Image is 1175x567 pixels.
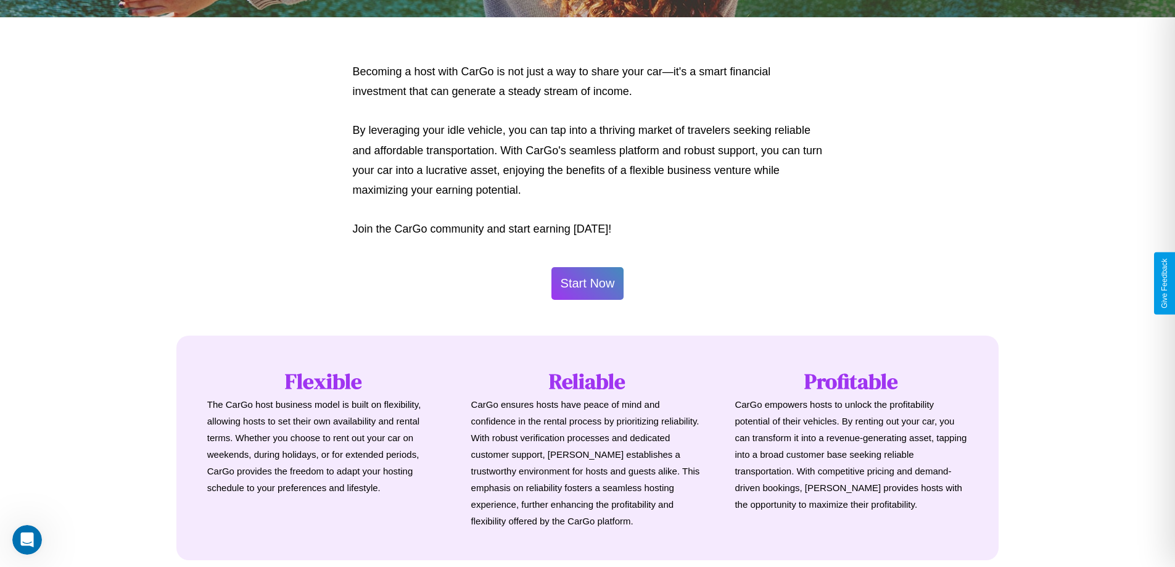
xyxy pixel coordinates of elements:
h1: Flexible [207,366,440,396]
div: Give Feedback [1160,259,1169,308]
button: Start Now [551,267,624,300]
p: Becoming a host with CarGo is not just a way to share your car—it's a smart financial investment ... [353,62,823,102]
p: CarGo ensures hosts have peace of mind and confidence in the rental process by prioritizing relia... [471,396,704,529]
h1: Profitable [735,366,968,396]
p: By leveraging your idle vehicle, you can tap into a thriving market of travelers seeking reliable... [353,120,823,201]
p: Join the CarGo community and start earning [DATE]! [353,219,823,239]
p: The CarGo host business model is built on flexibility, allowing hosts to set their own availabili... [207,396,440,496]
h1: Reliable [471,366,704,396]
iframe: Intercom live chat [12,525,42,555]
p: CarGo empowers hosts to unlock the profitability potential of their vehicles. By renting out your... [735,396,968,513]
